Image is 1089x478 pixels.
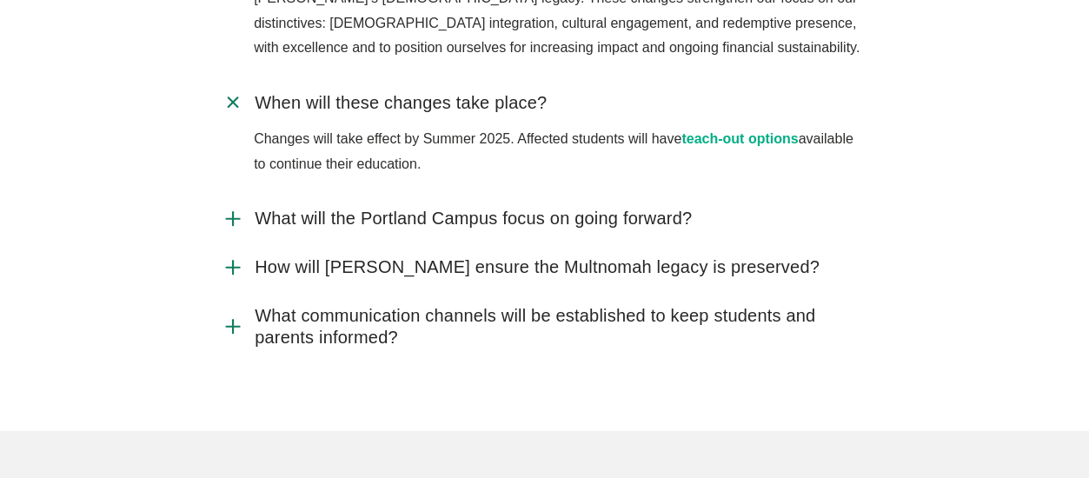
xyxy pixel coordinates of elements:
[255,305,867,349] span: What communication channels will be established to keep students and parents informed?
[255,92,547,114] span: When will these changes take place?
[255,208,692,229] span: What will the Portland Campus focus on going forward?
[681,131,798,146] a: teach-out options
[254,127,867,177] p: Changes will take effect by Summer 2025. Affected students will have available to continue their ...
[255,256,820,278] span: How will [PERSON_NAME] ensure the Multnomah legacy is preserved?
